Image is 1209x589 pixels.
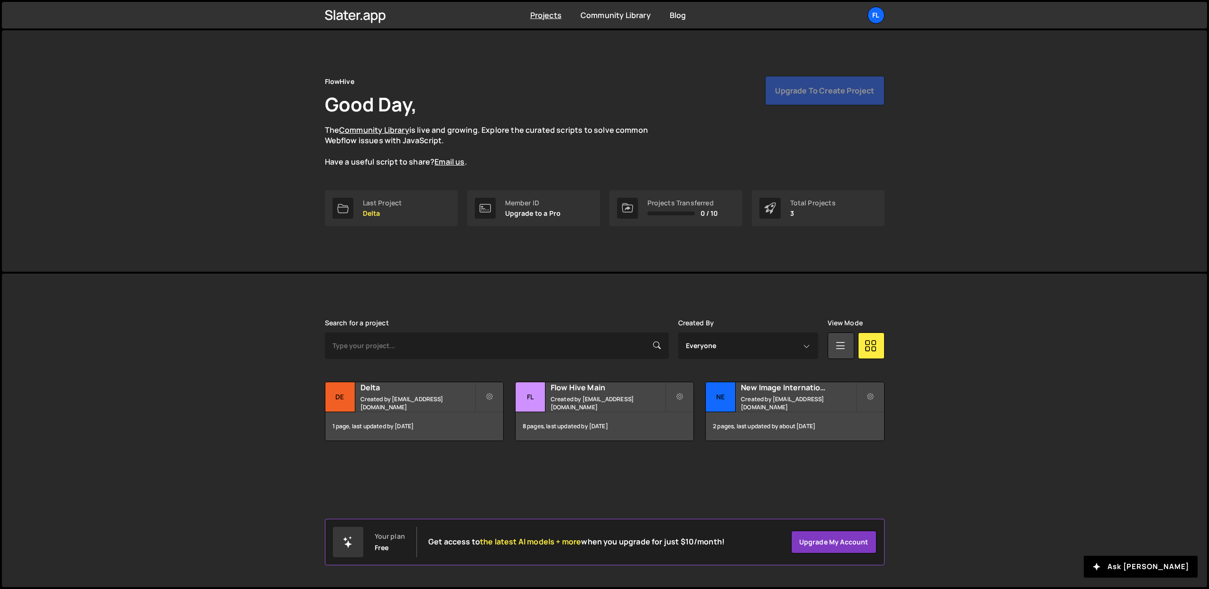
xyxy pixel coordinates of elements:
div: De [325,382,355,412]
div: Total Projects [790,199,836,207]
input: Type your project... [325,332,669,359]
div: 8 pages, last updated by [DATE] [516,412,693,441]
h2: Flow Hive Main [551,382,665,393]
div: FlowHive [325,76,354,87]
span: 0 / 10 [701,210,718,217]
a: Blog [670,10,686,20]
a: Upgrade my account [791,531,877,553]
div: 2 pages, last updated by about [DATE] [706,412,884,441]
a: Projects [530,10,562,20]
div: Fl [516,382,545,412]
div: Ne [706,382,736,412]
button: Ask [PERSON_NAME] [1084,556,1198,578]
p: Delta [363,210,402,217]
h2: New Image International [741,382,855,393]
h2: Delta [360,382,475,393]
p: The is live and growing. Explore the curated scripts to solve common Webflow issues with JavaScri... [325,125,666,167]
a: Fl [868,7,885,24]
h1: Good Day, [325,91,417,117]
small: Created by [EMAIL_ADDRESS][DOMAIN_NAME] [741,395,855,411]
label: Created By [678,319,714,327]
small: Created by [EMAIL_ADDRESS][DOMAIN_NAME] [360,395,475,411]
p: Upgrade to a Pro [505,210,561,217]
label: Search for a project [325,319,389,327]
a: Last Project Delta [325,190,458,226]
div: Last Project [363,199,402,207]
label: View Mode [828,319,863,327]
div: Member ID [505,199,561,207]
div: Projects Transferred [647,199,718,207]
small: Created by [EMAIL_ADDRESS][DOMAIN_NAME] [551,395,665,411]
div: Free [375,544,389,552]
p: 3 [790,210,836,217]
a: Ne New Image International Created by [EMAIL_ADDRESS][DOMAIN_NAME] 2 pages, last updated by about... [705,382,884,441]
a: De Delta Created by [EMAIL_ADDRESS][DOMAIN_NAME] 1 page, last updated by [DATE] [325,382,504,441]
a: Fl Flow Hive Main Created by [EMAIL_ADDRESS][DOMAIN_NAME] 8 pages, last updated by [DATE] [515,382,694,441]
a: Community Library [339,125,409,135]
div: 1 page, last updated by [DATE] [325,412,503,441]
div: Your plan [375,533,405,540]
span: the latest AI models + more [480,536,581,547]
a: Community Library [581,10,651,20]
a: Email us [434,156,464,167]
h2: Get access to when you upgrade for just $10/month! [428,537,725,546]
